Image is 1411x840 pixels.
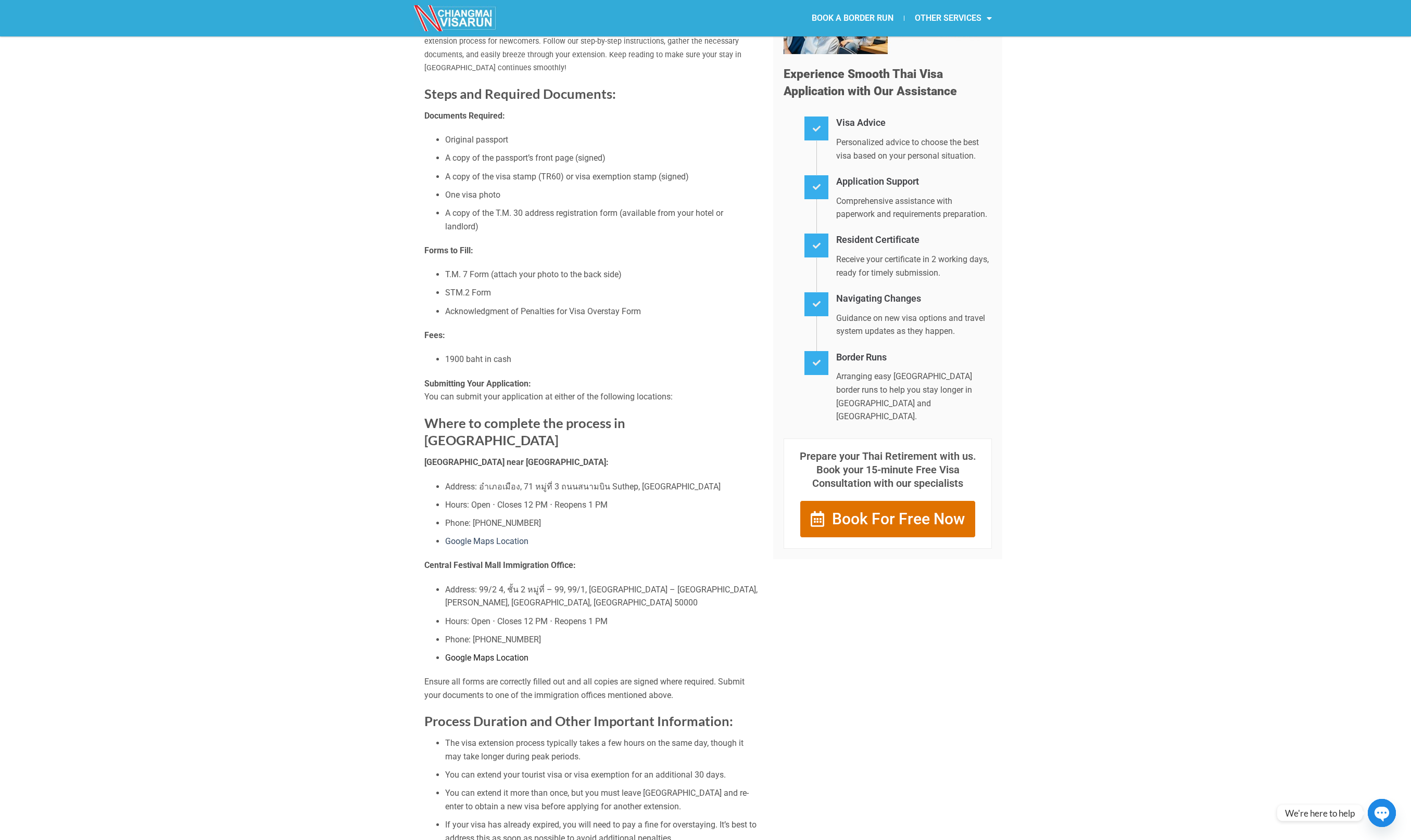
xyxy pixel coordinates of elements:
[445,151,758,165] li: A copy of the passport’s front page (signed)
[445,305,758,318] li: Acknowledgment of Penalties for Visa Overstay Form
[445,653,528,663] a: Google Maps Location
[445,480,758,494] li: Address: อำเภอเมือง, 71 หมู่ที่ 3 ถนนสนามบิน Suthep, [GEOGRAPHIC_DATA]
[445,133,758,147] li: Original passport
[445,353,758,366] li: 1900 baht in cash
[445,498,758,512] li: Hours: Open ⋅ Closes 12 PM ⋅ Reopens 1 PM
[445,615,758,628] li: Hours: Open ⋅ Closes 12 PM ⋅ Reopens 1 PM
[836,291,992,306] h4: Navigating Changes
[424,330,445,340] strong: Fees:
[445,206,758,233] li: A copy of the T.M. 30 address registration form (available from your hotel or landlord)
[424,245,473,255] strong: Forms to Fill:
[836,352,887,363] a: Border Runs
[836,312,992,338] p: Guidance on new visa options and travel system updates as they happen.
[424,675,758,702] p: Ensure all forms are correctly filled out and all copies are signed where required. Submit your d...
[424,560,576,570] strong: Central Festival Mall Immigration Office:
[445,736,758,763] li: The visa extension process typically takes a few hours on the same day, though it may take longer...
[784,67,957,99] span: Experience Smooth Thai Visa Application with Our Assistance
[445,768,758,782] li: You can extend your tourist visa or visa exemption for an additional 30 days.
[904,6,1002,30] a: OTHER SERVICES
[832,511,965,527] span: Book For Free Now
[836,136,992,162] p: Personalized advice to choose the best visa based on your personal situation.
[445,583,758,610] li: Address: 99/2 4, ชั้น 2 หมู่ที่ – 99, 99/1, [GEOGRAPHIC_DATA] – [GEOGRAPHIC_DATA], [PERSON_NAME],...
[424,415,758,449] h2: Where to complete the process in [GEOGRAPHIC_DATA]
[795,449,981,490] p: Prepare your Thai Retirement with us. Book your 15-minute Free Visa Consultation with our special...
[424,457,609,467] strong: [GEOGRAPHIC_DATA] near [GEOGRAPHIC_DATA]:
[836,195,992,221] p: Comprehensive assistance with paperwork and requirements preparation.
[836,253,992,279] p: Receive your certificate in 2 working days, ready for timely submission.
[424,111,505,121] strong: Documents Required:
[424,85,758,102] h2: Steps and Required Documents:
[836,115,992,131] h4: Visa Advice
[424,713,733,729] strong: Process Duration and Other Important Information:
[836,174,992,189] h4: Application Support
[445,536,528,546] a: Google Maps Location
[445,786,758,813] li: You can extend it more than once, but you must leave [GEOGRAPHIC_DATA] and re-enter to obtain a n...
[424,377,758,404] p: You can submit your application at either of the following locations:
[801,6,904,30] a: BOOK A BORDER RUN
[800,500,976,538] a: Book For Free Now
[424,379,531,389] strong: Submitting Your Application:
[445,633,758,647] li: Phone: [PHONE_NUMBER]
[445,170,758,184] li: A copy of the visa stamp (TR60) or visa exemption stamp (signed)
[836,232,992,248] h4: Resident Certificate
[445,286,758,300] li: STM.2 Form
[445,268,758,281] li: T.M. 7 Form (attach your photo to the back side)
[836,370,992,423] p: Arranging easy [GEOGRAPHIC_DATA] border runs to help you stay longer in [GEOGRAPHIC_DATA] and [GE...
[445,188,758,202] li: One visa photo
[706,6,1002,30] nav: Menu
[445,516,758,530] li: Phone: [PHONE_NUMBER]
